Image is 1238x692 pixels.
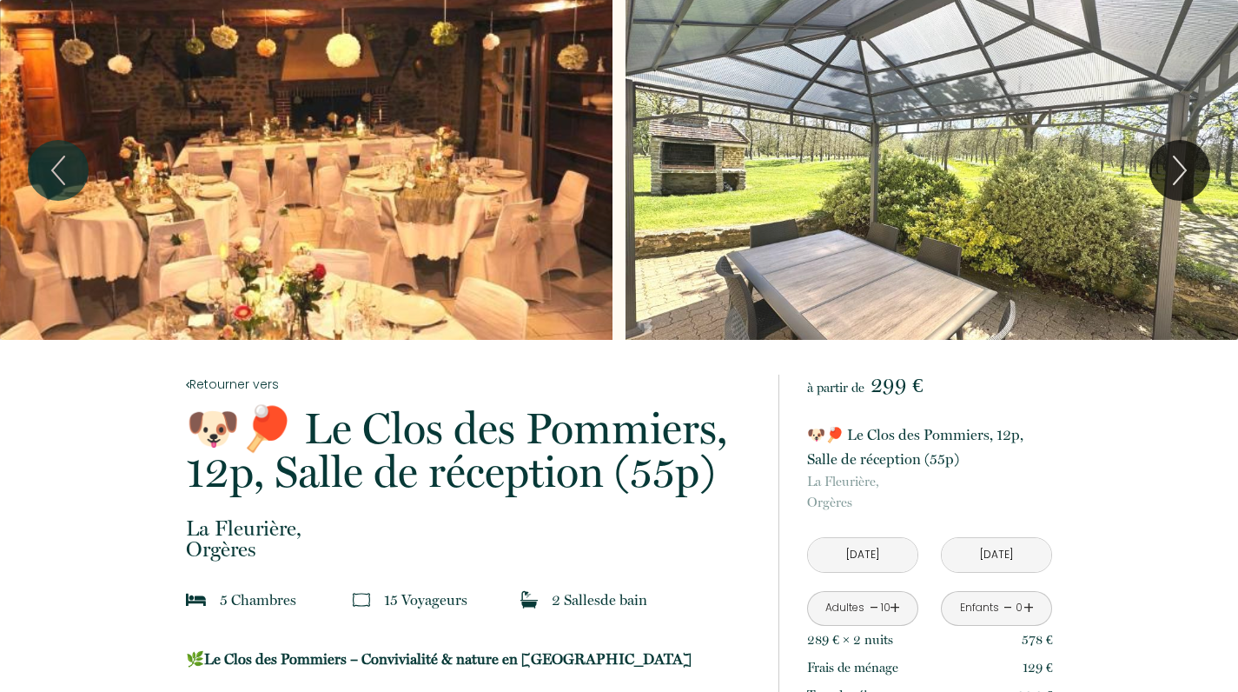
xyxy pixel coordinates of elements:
p: 🐶🏓 Le Clos des Pommiers, 12p, Salle de réception (55p) [807,423,1052,471]
a: + [1023,595,1034,622]
p: Orgères [807,471,1052,513]
div: 10 [881,600,890,616]
b: Le Clos des Pommiers – Convivialité & nature en [GEOGRAPHIC_DATA] [204,650,692,668]
input: Arrivée [808,538,917,572]
a: - [870,595,879,622]
span: s [290,591,296,609]
div: 0 [1015,600,1023,616]
button: Next [1149,140,1210,201]
input: Départ [942,538,1051,572]
a: + [890,595,900,622]
p: 🌿 [186,647,756,671]
p: Frais de ménage [807,657,898,678]
span: à partir de [807,380,864,396]
p: 2 Salle de bain [552,588,647,612]
span: s [461,591,467,609]
span: La Fleurière, [186,518,756,539]
span: s [594,591,600,609]
p: 🐶🏓 Le Clos des Pommiers, 12p, Salle de réception (55p) [186,407,756,494]
div: Adultes [825,600,864,616]
div: Enfants [960,600,999,616]
p: 289 € × 2 nuit [807,629,893,650]
p: 578 € [1022,629,1053,650]
button: Previous [28,140,89,201]
span: La Fleurière, [807,471,1052,492]
a: - [1003,595,1013,622]
p: 5 Chambre [220,588,296,612]
span: 299 € [871,373,923,397]
a: Retourner vers [186,375,756,394]
p: 129 € [1023,657,1053,678]
p: Orgères [186,518,756,560]
span: s [888,632,893,648]
img: guests [353,591,370,609]
p: 15 Voyageur [384,588,467,612]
